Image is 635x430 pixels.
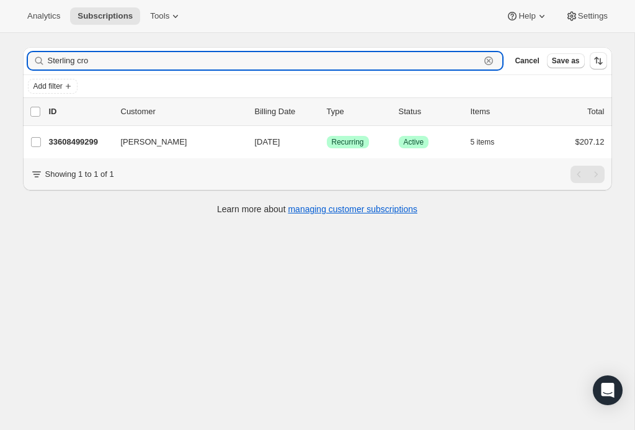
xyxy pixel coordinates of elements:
p: Showing 1 to 1 of 1 [45,168,114,181]
p: ID [49,105,111,118]
p: 33608499299 [49,136,111,148]
p: Total [587,105,604,118]
button: Analytics [20,7,68,25]
button: Settings [558,7,615,25]
nav: Pagination [571,166,605,183]
button: Add filter [28,79,78,94]
div: IDCustomerBilling DateTypeStatusItemsTotal [49,105,605,118]
button: Subscriptions [70,7,140,25]
button: Clear [482,55,495,67]
span: Cancel [515,56,539,66]
p: Status [399,105,461,118]
span: [PERSON_NAME] [121,136,187,148]
span: Tools [150,11,169,21]
span: [DATE] [255,137,280,146]
div: Open Intercom Messenger [593,375,623,405]
button: [PERSON_NAME] [113,132,238,152]
span: Help [518,11,535,21]
button: Cancel [510,53,544,68]
span: Add filter [33,81,63,91]
a: managing customer subscriptions [288,204,417,214]
span: $207.12 [575,137,605,146]
div: 33608499299[PERSON_NAME][DATE]SuccessRecurringSuccessActive5 items$207.12 [49,133,605,151]
span: Active [404,137,424,147]
button: Tools [143,7,189,25]
button: Sort the results [590,52,607,69]
span: Settings [578,11,608,21]
div: Items [471,105,533,118]
span: Save as [552,56,580,66]
button: Help [499,7,555,25]
span: 5 items [471,137,495,147]
p: Billing Date [255,105,317,118]
button: 5 items [471,133,508,151]
div: Type [327,105,389,118]
span: Subscriptions [78,11,133,21]
p: Learn more about [217,203,417,215]
input: Filter subscribers [48,52,481,69]
button: Save as [547,53,585,68]
span: Analytics [27,11,60,21]
p: Customer [121,105,245,118]
span: Recurring [332,137,364,147]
